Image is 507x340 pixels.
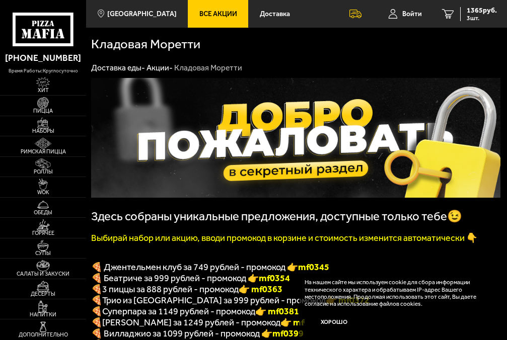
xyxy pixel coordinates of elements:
[102,295,326,306] span: Трио из [GEOGRAPHIC_DATA] за 999 рублей - промокод
[91,273,290,284] span: 🍕 Беатриче за 999 рублей - промокод 👉
[239,284,282,295] font: 👉 mf0363
[402,11,422,18] span: Войти
[305,279,491,307] p: На нашем сайте мы используем cookie для сбора информации технического характера и обрабатываем IP...
[255,306,299,317] font: 👉 mf0381
[260,11,290,18] span: Доставка
[298,262,329,273] b: mf0345
[199,11,237,18] span: Все Акции
[91,284,102,295] font: 🍕
[259,273,290,284] b: mf0354
[91,209,462,223] span: Здесь собраны уникальные предложения, доступные только тебе😉
[107,11,177,18] span: [GEOGRAPHIC_DATA]
[91,78,500,198] img: 1024x1024
[91,232,477,243] font: Выбирай набор или акцию, вводи промокод в корзине и стоимость изменится автоматически 👇
[147,63,173,72] a: Акции-
[467,15,497,21] span: 3 шт.
[272,328,304,339] b: mf0399
[174,63,242,73] div: Кладовая Моретти
[102,284,239,295] span: 3 пиццы за 888 рублей - промокод
[91,262,329,273] span: 🍕 Джентельмен клуб за 749 рублей - промокод 👉
[91,63,145,72] a: Доставка еды-
[91,295,102,306] font: 🍕
[305,312,364,332] button: Хорошо
[102,317,280,328] span: [PERSON_NAME] за 1249 рублей - промокод
[91,317,102,328] b: 🍕
[91,328,304,339] span: 🍕 Вилладжио за 1099 рублей - промокод 👉
[91,38,255,51] h1: Кладовая Моретти
[102,306,255,317] span: Суперпара за 1149 рублей - промокод
[91,306,102,317] font: 🍕
[467,7,497,14] span: 1365 руб.
[280,317,324,328] b: 👉 mf0390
